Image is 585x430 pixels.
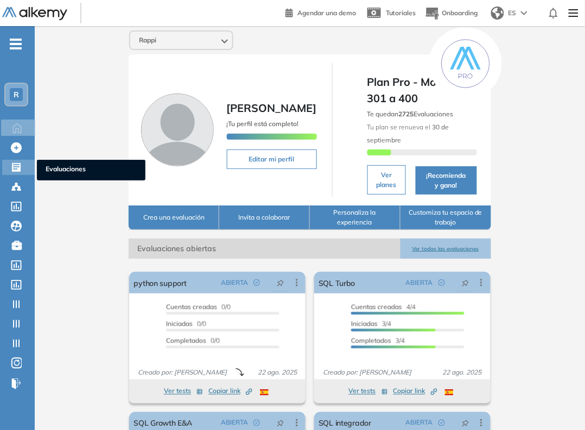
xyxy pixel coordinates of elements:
[349,385,388,398] button: Ver tests
[400,239,491,259] button: Ver todas las evaluaciones
[564,2,583,24] img: Menu
[269,274,292,291] button: pushpin
[445,389,454,396] img: ESP
[208,385,252,398] button: Copiar link
[310,205,400,230] button: Personaliza la experiencia
[277,278,284,287] span: pushpin
[319,367,416,377] span: Creado por: [PERSON_NAME]
[10,43,22,45] i: -
[227,149,317,169] button: Editar mi perfil
[133,272,186,294] a: python support
[425,2,478,25] button: Onboarding
[367,110,454,118] span: Te quedan Evaluaciones
[367,123,449,144] span: Tu plan se renueva el
[393,385,437,398] button: Copiar link
[351,320,378,328] span: Iniciadas
[351,320,391,328] span: 3/4
[454,274,478,291] button: pushpin
[406,418,433,428] span: ABIERTA
[141,94,214,166] img: Foto de perfil
[406,278,433,288] span: ABIERTA
[2,7,67,21] img: Logo
[386,9,416,17] span: Tutoriales
[129,205,219,230] button: Crea una evaluación
[260,389,269,396] img: ESP
[227,120,299,128] span: ¡Tu perfil está completo!
[227,101,317,115] span: [PERSON_NAME]
[521,11,527,15] img: arrow
[277,419,284,427] span: pushpin
[166,336,220,345] span: 0/0
[367,74,477,107] span: Plan Pro - Month - 301 a 400
[351,336,391,345] span: Completados
[442,9,478,17] span: Onboarding
[221,418,248,428] span: ABIERTA
[166,320,206,328] span: 0/0
[351,336,405,345] span: 3/4
[253,420,260,426] span: check-circle
[393,387,437,396] span: Copiar link
[166,303,217,311] span: Cuentas creadas
[221,278,248,288] span: ABIERTA
[438,367,486,377] span: 22 ago. 2025
[129,239,400,259] span: Evaluaciones abiertas
[166,336,206,345] span: Completados
[166,320,193,328] span: Iniciadas
[253,367,301,377] span: 22 ago. 2025
[351,303,416,311] span: 4/4
[438,420,445,426] span: check-circle
[491,7,504,20] img: world
[219,205,310,230] button: Invita a colaborar
[297,9,356,17] span: Agendar una demo
[399,110,414,118] b: 2725
[351,303,402,311] span: Cuentas creadas
[416,166,477,195] button: ¡Recomienda y gana!
[462,419,469,427] span: pushpin
[285,5,356,18] a: Agendar una demo
[208,387,252,396] span: Copiar link
[508,8,517,18] span: ES
[14,90,19,99] span: R
[319,272,355,294] a: SQL Turbo
[438,279,445,286] span: check-circle
[462,278,469,287] span: pushpin
[133,367,231,377] span: Creado por: [PERSON_NAME]
[166,303,231,311] span: 0/0
[164,385,203,398] button: Ver tests
[367,165,406,195] button: Ver planes
[139,36,156,45] span: Rappi
[46,164,137,176] span: Evaluaciones
[253,279,260,286] span: check-circle
[400,205,491,230] button: Customiza tu espacio de trabajo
